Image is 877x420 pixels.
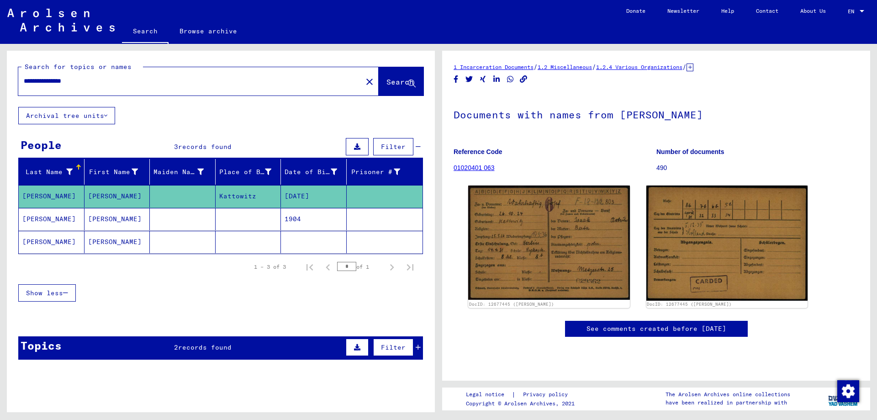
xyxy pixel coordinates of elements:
button: Previous page [319,258,337,276]
div: of 1 [337,262,383,271]
span: / [592,63,596,71]
button: Clear [360,72,379,90]
button: Archival tree units [18,107,115,124]
mat-header-cell: First Name [85,159,150,185]
div: Last Name [22,167,73,177]
span: Filter [381,343,406,351]
span: / [534,63,538,71]
span: 3 [174,143,178,151]
p: 490 [656,163,859,173]
a: Search [122,20,169,44]
mat-header-cell: Prisoner # [347,159,423,185]
p: Copyright © Arolsen Archives, 2021 [466,399,579,408]
img: Arolsen_neg.svg [7,9,115,32]
mat-header-cell: Place of Birth [216,159,281,185]
button: Show less [18,284,76,302]
mat-header-cell: Date of Birth [281,159,347,185]
button: Copy link [519,74,528,85]
div: Prisoner # [350,165,412,179]
a: Browse archive [169,20,248,42]
b: Reference Code [454,148,502,155]
mat-header-cell: Maiden Name [150,159,216,185]
a: Legal notice [466,390,512,399]
div: 1 – 3 of 3 [254,263,286,271]
p: The Arolsen Archives online collections [666,390,790,399]
button: First page [301,258,319,276]
mat-cell: Kattowitz [216,185,281,207]
mat-cell: [PERSON_NAME] [19,208,85,230]
mat-header-cell: Last Name [19,159,85,185]
button: Share on Xing [478,74,488,85]
mat-cell: [PERSON_NAME] [19,185,85,207]
b: Number of documents [656,148,724,155]
div: Last Name [22,165,84,179]
a: DocID: 12677445 ([PERSON_NAME]) [469,302,554,307]
mat-icon: close [364,76,375,87]
div: People [21,137,62,153]
div: Date of Birth [285,165,349,179]
div: Topics [21,337,62,354]
a: 01020401 063 [454,164,495,171]
a: 1 Incarceration Documents [454,64,534,70]
button: Last page [401,258,419,276]
button: Search [379,67,423,96]
img: Change consent [837,380,859,402]
a: DocID: 12677445 ([PERSON_NAME]) [647,302,732,307]
span: records found [178,343,232,351]
a: See comments created before [DATE] [586,324,726,334]
button: Share on Facebook [451,74,461,85]
span: 2 [174,343,178,351]
a: 1.2.4 Various Organizations [596,64,682,70]
span: records found [178,143,232,151]
p: have been realized in partnership with [666,399,790,407]
button: Share on Twitter [465,74,474,85]
h1: Documents with names from [PERSON_NAME] [454,94,859,134]
mat-cell: [PERSON_NAME] [19,231,85,253]
button: Share on LinkedIn [492,74,502,85]
mat-cell: 1904 [281,208,347,230]
a: 1.2 Miscellaneous [538,64,592,70]
img: 001.jpg [468,186,630,300]
img: 002.jpg [646,186,808,300]
button: Share on WhatsApp [506,74,515,85]
div: First Name [88,165,150,179]
div: | [466,390,579,399]
div: First Name [88,167,138,177]
mat-cell: [PERSON_NAME] [85,185,150,207]
div: Place of Birth [219,165,283,179]
div: Date of Birth [285,167,337,177]
button: Filter [373,138,413,155]
mat-cell: [PERSON_NAME] [85,208,150,230]
div: Maiden Name [153,165,215,179]
div: Place of Birth [219,167,272,177]
span: Show less [26,289,63,297]
button: Filter [373,339,413,356]
button: Next page [383,258,401,276]
mat-cell: [PERSON_NAME] [85,231,150,253]
div: Maiden Name [153,167,204,177]
a: Privacy policy [516,390,579,399]
span: / [682,63,687,71]
img: yv_logo.png [826,387,861,410]
mat-label: Search for topics or names [25,63,132,71]
span: Search [386,77,414,86]
span: Filter [381,143,406,151]
div: Prisoner # [350,167,401,177]
span: EN [848,8,858,15]
mat-cell: [DATE] [281,185,347,207]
